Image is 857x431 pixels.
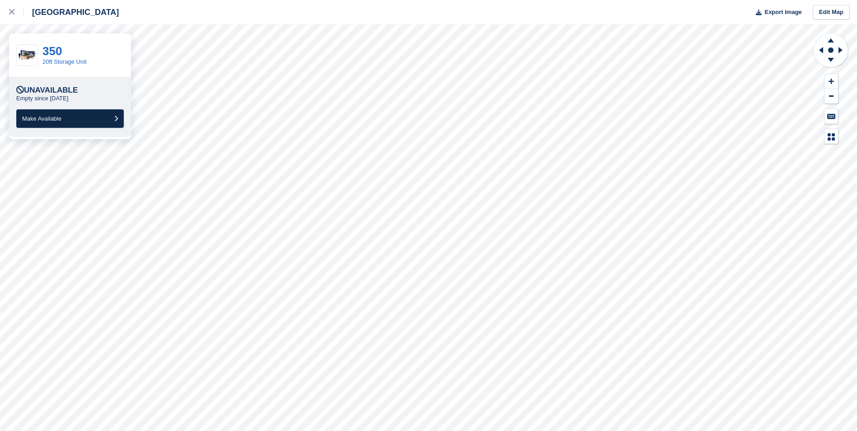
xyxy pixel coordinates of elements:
[24,7,119,18] div: [GEOGRAPHIC_DATA]
[824,129,838,144] button: Map Legend
[824,89,838,104] button: Zoom Out
[42,58,87,65] a: 20ft Storage Unit
[764,8,801,17] span: Export Image
[750,5,802,20] button: Export Image
[16,95,68,102] p: Empty since [DATE]
[824,109,838,124] button: Keyboard Shortcuts
[16,86,78,95] div: Unavailable
[17,47,37,63] img: 20-ft-container%20stora%20image%20(3).jpg
[16,109,124,128] button: Make Available
[824,74,838,89] button: Zoom In
[42,44,62,58] a: 350
[22,115,61,122] span: Make Available
[813,5,850,20] a: Edit Map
